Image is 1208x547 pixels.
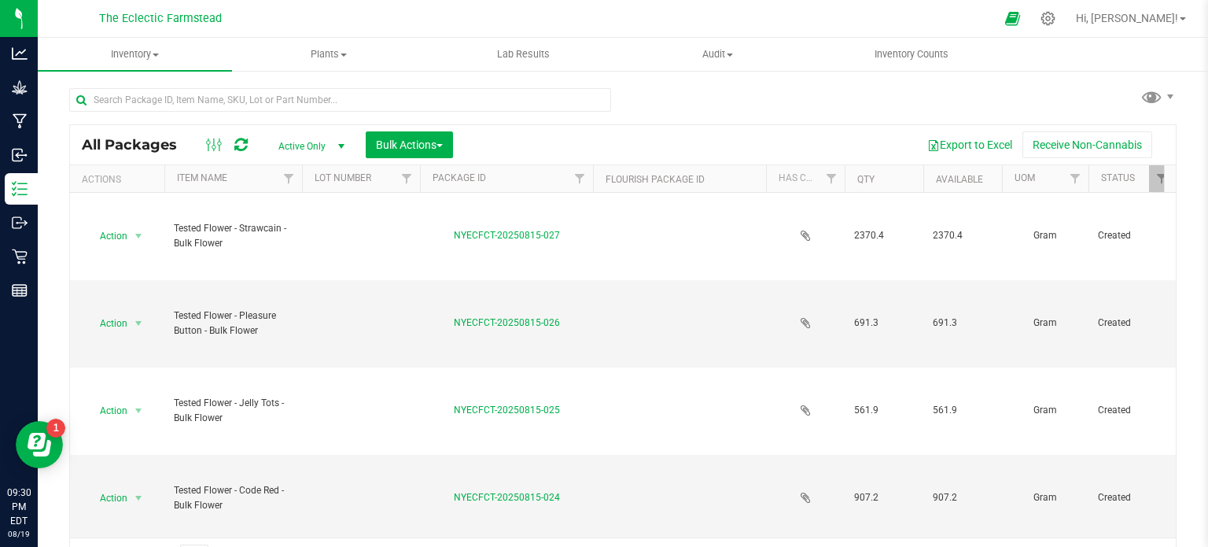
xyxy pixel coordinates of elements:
[177,172,227,183] a: Item Name
[174,483,293,513] span: Tested Flower - Code Red - Bulk Flower
[454,317,560,328] a: NYECFCT-20250815-026
[476,47,571,61] span: Lab Results
[857,174,875,185] a: Qty
[1098,490,1166,505] span: Created
[86,400,128,422] span: Action
[12,215,28,231] inline-svg: Outbound
[315,172,371,183] a: Lot Number
[38,38,232,71] a: Inventory
[933,228,993,243] span: 2370.4
[366,131,453,158] button: Bulk Actions
[454,492,560,503] a: NYECFCT-20250815-024
[854,228,914,243] span: 2370.4
[174,309,293,338] span: Tested Flower - Pleasure Button - Bulk Flower
[99,12,222,25] span: The Eclectic Farmstead
[1098,403,1166,418] span: Created
[933,403,993,418] span: 561.9
[129,312,149,334] span: select
[1101,172,1135,183] a: Status
[1011,228,1079,243] span: Gram
[16,421,63,468] iframe: Resource center
[376,139,443,151] span: Bulk Actions
[86,225,128,247] span: Action
[454,405,560,416] a: NYECFCT-20250815-025
[1098,228,1166,243] span: Created
[233,47,425,61] span: Plants
[766,165,845,193] th: Has COA
[606,174,705,185] a: Flourish Package ID
[174,396,293,426] span: Tested Flower - Jelly Tots - Bulk Flower
[1015,172,1035,183] a: UOM
[394,165,420,192] a: Filter
[7,528,31,540] p: 08/19
[854,403,914,418] span: 561.9
[232,38,426,71] a: Plants
[1011,403,1079,418] span: Gram
[854,316,914,331] span: 691.3
[86,487,128,509] span: Action
[426,38,621,71] a: Lab Results
[621,38,815,71] a: Audit
[995,3,1030,34] span: Open Ecommerce Menu
[815,38,1009,71] a: Inventory Counts
[933,316,993,331] span: 691.3
[12,147,28,163] inline-svg: Inbound
[129,225,149,247] span: select
[1149,165,1175,192] a: Filter
[46,419,65,438] iframe: Resource center unread badge
[917,131,1022,158] button: Export to Excel
[86,312,128,334] span: Action
[129,400,149,422] span: select
[1038,11,1058,26] div: Manage settings
[853,47,970,61] span: Inventory Counts
[12,113,28,129] inline-svg: Manufacturing
[854,490,914,505] span: 907.2
[12,79,28,95] inline-svg: Grow
[1022,131,1152,158] button: Receive Non-Cannabis
[82,174,158,185] div: Actions
[12,181,28,197] inline-svg: Inventory
[12,283,28,298] inline-svg: Reports
[621,47,814,61] span: Audit
[69,88,611,112] input: Search Package ID, Item Name, SKU, Lot or Part Number...
[936,174,983,185] a: Available
[1011,490,1079,505] span: Gram
[276,165,302,192] a: Filter
[454,230,560,241] a: NYECFCT-20250815-027
[433,172,486,183] a: Package ID
[1076,12,1178,24] span: Hi, [PERSON_NAME]!
[38,47,232,61] span: Inventory
[12,249,28,264] inline-svg: Retail
[933,490,993,505] span: 907.2
[174,221,293,251] span: Tested Flower - Strawcain - Bulk Flower
[1063,165,1088,192] a: Filter
[819,165,845,192] a: Filter
[129,487,149,509] span: select
[7,486,31,528] p: 09:30 PM EDT
[82,136,193,153] span: All Packages
[12,46,28,61] inline-svg: Analytics
[1098,316,1166,331] span: Created
[567,165,593,192] a: Filter
[1011,316,1079,331] span: Gram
